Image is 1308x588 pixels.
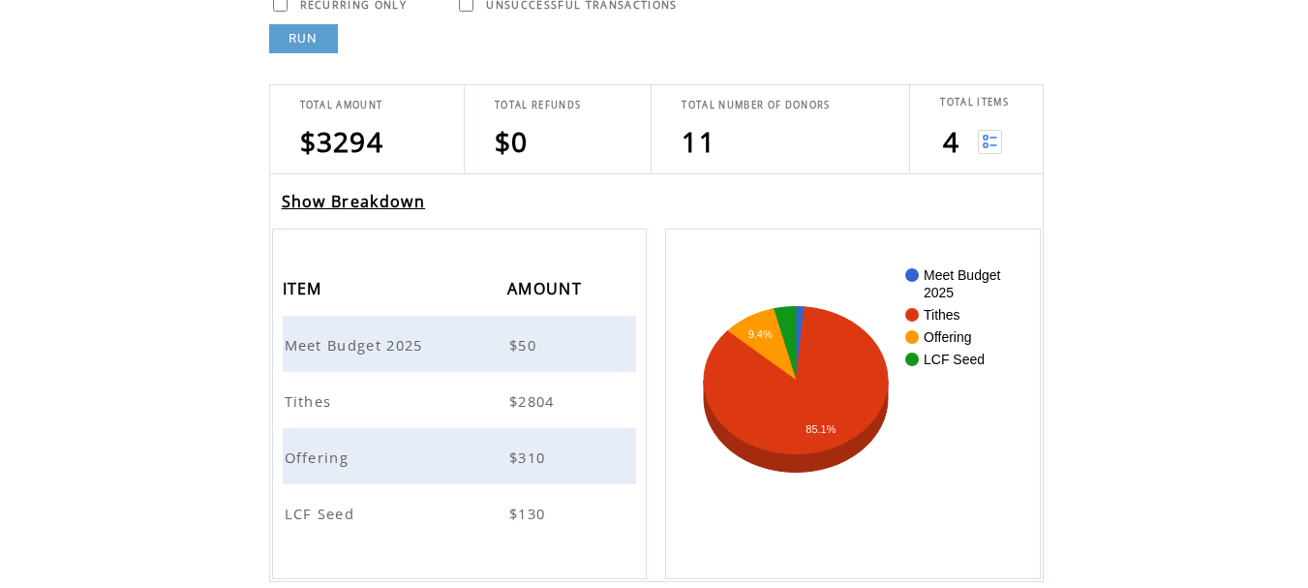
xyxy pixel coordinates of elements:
[924,307,960,323] text: Tithes
[507,282,587,294] a: AMOUNT
[748,328,773,340] text: 9.4%
[300,99,383,111] span: TOTAL AMOUNT
[285,390,337,408] a: Tithes
[509,448,550,467] span: $310
[495,123,529,160] span: $0
[507,273,587,309] span: AMOUNT
[300,123,384,160] span: $3294
[495,99,581,111] span: TOTAL REFUNDS
[285,504,360,523] span: LCF Seed
[285,447,354,464] a: Offering
[940,96,1009,108] span: TOTAL ITEMS
[509,335,541,355] span: $50
[285,448,354,467] span: Offering
[682,99,830,111] span: TOTAL NUMBER OF DONORS
[806,423,837,435] text: 85.1%
[283,273,327,309] span: ITEM
[509,391,560,411] span: $2804
[282,191,426,212] a: Show Breakdown
[285,391,337,411] span: Tithes
[695,259,1010,549] svg: A chart.
[509,504,550,523] span: $130
[924,352,985,367] text: LCF Seed
[943,123,959,160] span: 4
[924,285,954,300] text: 2025
[283,282,327,294] a: ITEM
[285,334,428,352] a: Meet Budget 2025
[924,329,972,345] text: Offering
[269,24,338,53] a: RUN
[682,123,715,160] span: 11
[924,267,1000,283] text: Meet Budget
[978,130,1002,154] img: View list
[285,335,428,355] span: Meet Budget 2025
[285,503,360,520] a: LCF Seed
